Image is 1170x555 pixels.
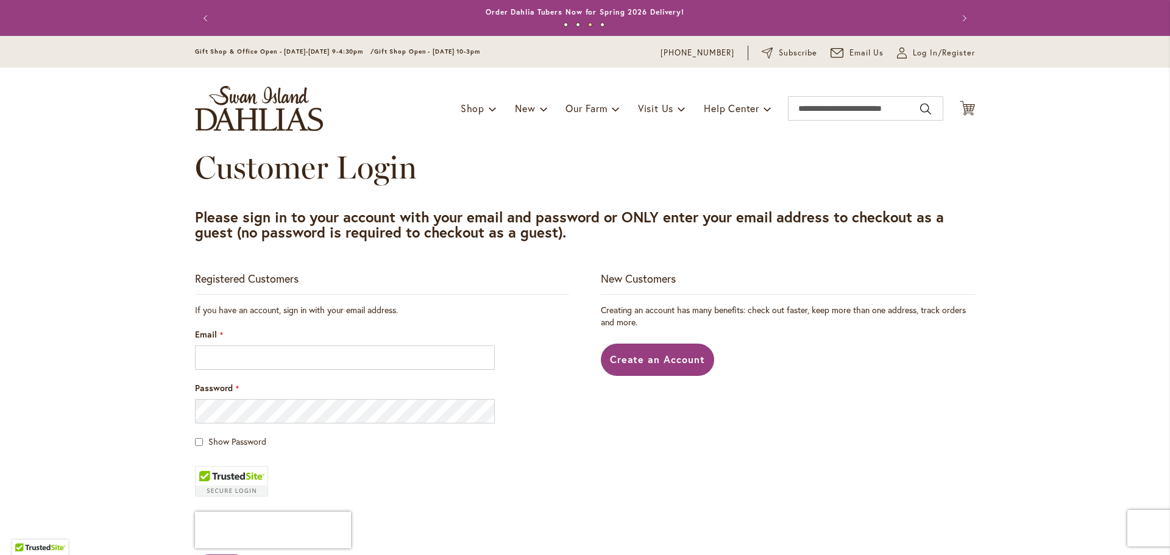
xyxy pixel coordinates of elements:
[951,6,975,30] button: Next
[661,47,734,59] a: [PHONE_NUMBER]
[195,304,569,316] div: If you have an account, sign in with your email address.
[704,102,759,115] span: Help Center
[576,23,580,27] button: 2 of 4
[9,512,43,546] iframe: Launch Accessibility Center
[195,6,219,30] button: Previous
[600,23,604,27] button: 4 of 4
[208,436,266,447] span: Show Password
[601,271,676,286] strong: New Customers
[461,102,484,115] span: Shop
[913,47,975,59] span: Log In/Register
[831,47,884,59] a: Email Us
[588,23,592,27] button: 3 of 4
[762,47,817,59] a: Subscribe
[195,382,233,394] span: Password
[610,353,706,366] span: Create an Account
[195,48,374,55] span: Gift Shop & Office Open - [DATE]-[DATE] 9-4:30pm /
[486,7,684,16] a: Order Dahlia Tubers Now for Spring 2026 Delivery!
[638,102,673,115] span: Visit Us
[195,271,299,286] strong: Registered Customers
[564,23,568,27] button: 1 of 4
[195,86,323,131] a: store logo
[601,344,715,376] a: Create an Account
[897,47,975,59] a: Log In/Register
[779,47,817,59] span: Subscribe
[195,328,217,340] span: Email
[195,512,351,548] iframe: reCAPTCHA
[515,102,535,115] span: New
[849,47,884,59] span: Email Us
[374,48,480,55] span: Gift Shop Open - [DATE] 10-3pm
[195,207,944,242] strong: Please sign in to your account with your email and password or ONLY enter your email address to c...
[195,148,417,186] span: Customer Login
[565,102,607,115] span: Our Farm
[195,466,268,497] div: TrustedSite Certified
[601,304,975,328] p: Creating an account has many benefits: check out faster, keep more than one address, track orders...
